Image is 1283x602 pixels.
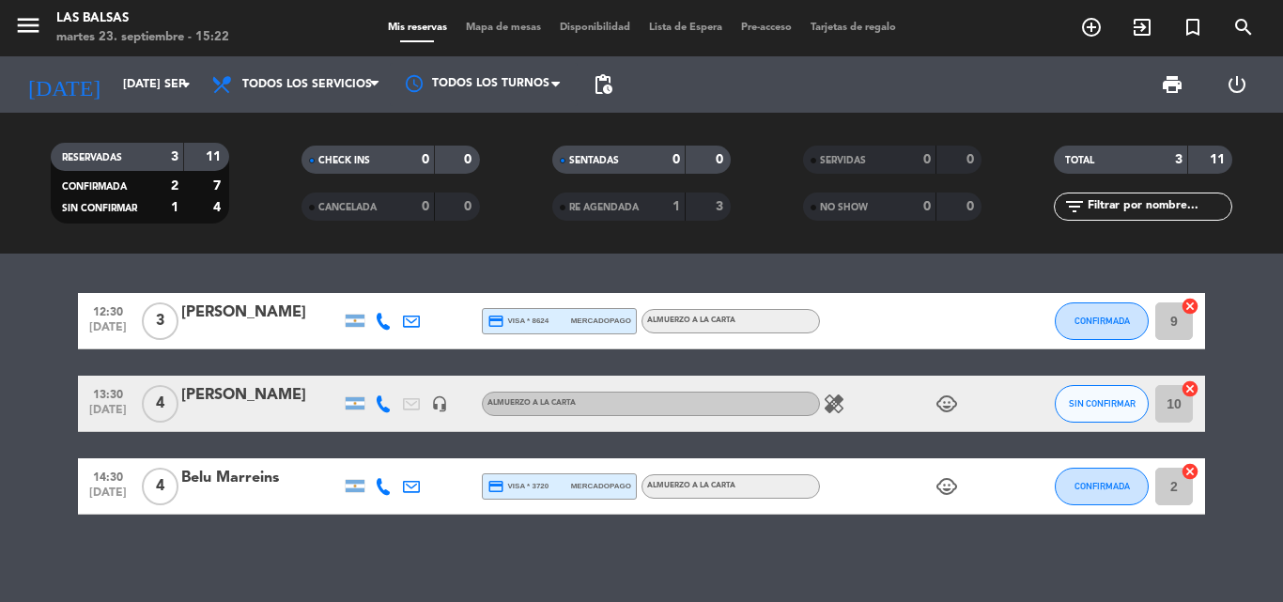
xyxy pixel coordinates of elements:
i: menu [14,11,42,39]
i: child_care [935,475,958,498]
button: SIN CONFIRMAR [1055,385,1149,423]
span: TOTAL [1065,156,1094,165]
span: ALMUERZO A LA CARTA [647,316,735,324]
i: cancel [1181,462,1199,481]
strong: 0 [966,153,978,166]
span: 14:30 [85,465,131,486]
strong: 1 [171,201,178,214]
span: CONFIRMADA [1074,316,1130,326]
div: Las Balsas [56,9,229,28]
div: Belu Marreins [181,466,341,490]
strong: 0 [966,200,978,213]
span: SIN CONFIRMAR [62,204,137,213]
span: 13:30 [85,382,131,404]
span: NO SHOW [820,203,868,212]
button: CONFIRMADA [1055,302,1149,340]
i: power_settings_new [1226,73,1248,96]
span: mercadopago [571,480,631,492]
span: Lista de Espera [640,23,732,33]
i: [DATE] [14,64,114,105]
strong: 7 [213,179,224,193]
i: add_circle_outline [1080,16,1103,39]
strong: 0 [464,200,475,213]
span: pending_actions [592,73,614,96]
i: credit_card [487,478,504,495]
span: ALMUERZO A LA CARTA [647,482,735,489]
span: SERVIDAS [820,156,866,165]
span: visa * 3720 [487,478,549,495]
span: Tarjetas de regalo [801,23,905,33]
button: menu [14,11,42,46]
i: child_care [935,393,958,415]
i: search [1232,16,1255,39]
strong: 0 [923,153,931,166]
span: Pre-acceso [732,23,801,33]
i: cancel [1181,379,1199,398]
span: CONFIRMADA [1074,481,1130,491]
span: Todos los servicios [242,78,372,91]
span: SIN CONFIRMAR [1069,398,1136,409]
strong: 0 [464,153,475,166]
span: RE AGENDADA [569,203,639,212]
span: [DATE] [85,486,131,508]
div: [PERSON_NAME] [181,383,341,408]
strong: 3 [171,150,178,163]
button: CONFIRMADA [1055,468,1149,505]
span: Disponibilidad [550,23,640,33]
strong: 0 [672,153,680,166]
div: martes 23. septiembre - 15:22 [56,28,229,47]
span: mercadopago [571,315,631,327]
span: [DATE] [85,321,131,343]
i: credit_card [487,313,504,330]
div: LOG OUT [1204,56,1269,113]
span: visa * 8624 [487,313,549,330]
strong: 0 [422,153,429,166]
span: CONFIRMADA [62,182,127,192]
span: 3 [142,302,178,340]
span: 4 [142,468,178,505]
strong: 4 [213,201,224,214]
span: CHECK INS [318,156,370,165]
strong: 0 [716,153,727,166]
i: filter_list [1063,195,1086,218]
strong: 11 [206,150,224,163]
input: Filtrar por nombre... [1086,196,1231,217]
span: print [1161,73,1183,96]
strong: 0 [422,200,429,213]
span: Mapa de mesas [456,23,550,33]
span: 12:30 [85,300,131,321]
span: RESERVADAS [62,153,122,162]
span: SENTADAS [569,156,619,165]
div: [PERSON_NAME] [181,301,341,325]
i: healing [823,393,845,415]
span: Mis reservas [379,23,456,33]
i: arrow_drop_down [175,73,197,96]
i: turned_in_not [1182,16,1204,39]
span: CANCELADA [318,203,377,212]
strong: 2 [171,179,178,193]
span: 4 [142,385,178,423]
i: cancel [1181,297,1199,316]
i: headset_mic [431,395,448,412]
strong: 3 [1175,153,1183,166]
strong: 1 [672,200,680,213]
i: exit_to_app [1131,16,1153,39]
strong: 3 [716,200,727,213]
span: [DATE] [85,404,131,425]
strong: 11 [1210,153,1229,166]
strong: 0 [923,200,931,213]
span: ALMUERZO A LA CARTA [487,399,576,407]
